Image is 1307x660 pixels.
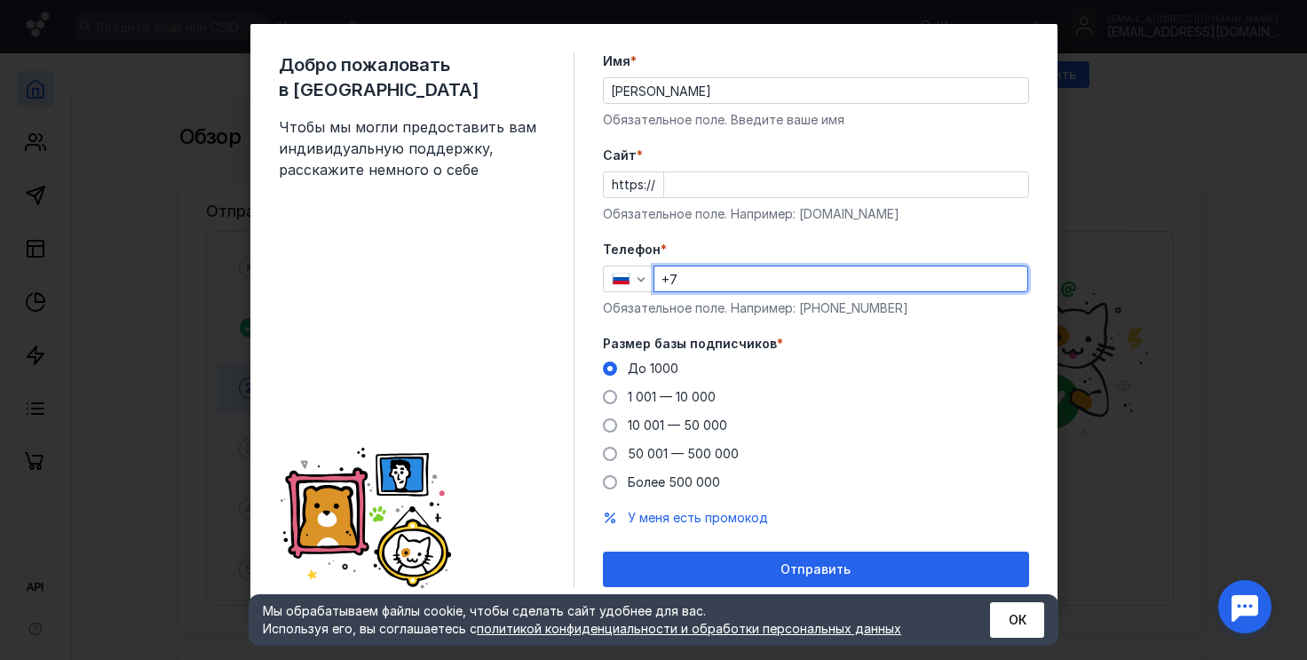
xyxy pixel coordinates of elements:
[603,111,1029,129] div: Обязательное поле. Введите ваше имя
[603,552,1029,587] button: Отправить
[780,562,851,577] span: Отправить
[279,116,545,180] span: Чтобы мы могли предоставить вам индивидуальную поддержку, расскажите немного о себе
[990,602,1044,638] button: ОК
[603,147,637,164] span: Cайт
[628,417,727,433] span: 10 001 — 50 000
[628,446,739,461] span: 50 001 — 500 000
[603,335,777,353] span: Размер базы подписчиков
[279,52,545,102] span: Добро пожаловать в [GEOGRAPHIC_DATA]
[477,621,901,636] a: политикой конфиденциальности и обработки персональных данных
[628,474,720,489] span: Более 500 000
[603,299,1029,317] div: Обязательное поле. Например: [PHONE_NUMBER]
[628,509,768,527] button: У меня есть промокод
[628,361,678,376] span: До 1000
[628,389,716,404] span: 1 001 — 10 000
[603,241,661,258] span: Телефон
[603,205,1029,223] div: Обязательное поле. Например: [DOMAIN_NAME]
[263,602,947,638] div: Мы обрабатываем файлы cookie, чтобы сделать сайт удобнее для вас. Используя его, вы соглашаетесь c
[628,510,768,525] span: У меня есть промокод
[603,52,630,70] span: Имя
